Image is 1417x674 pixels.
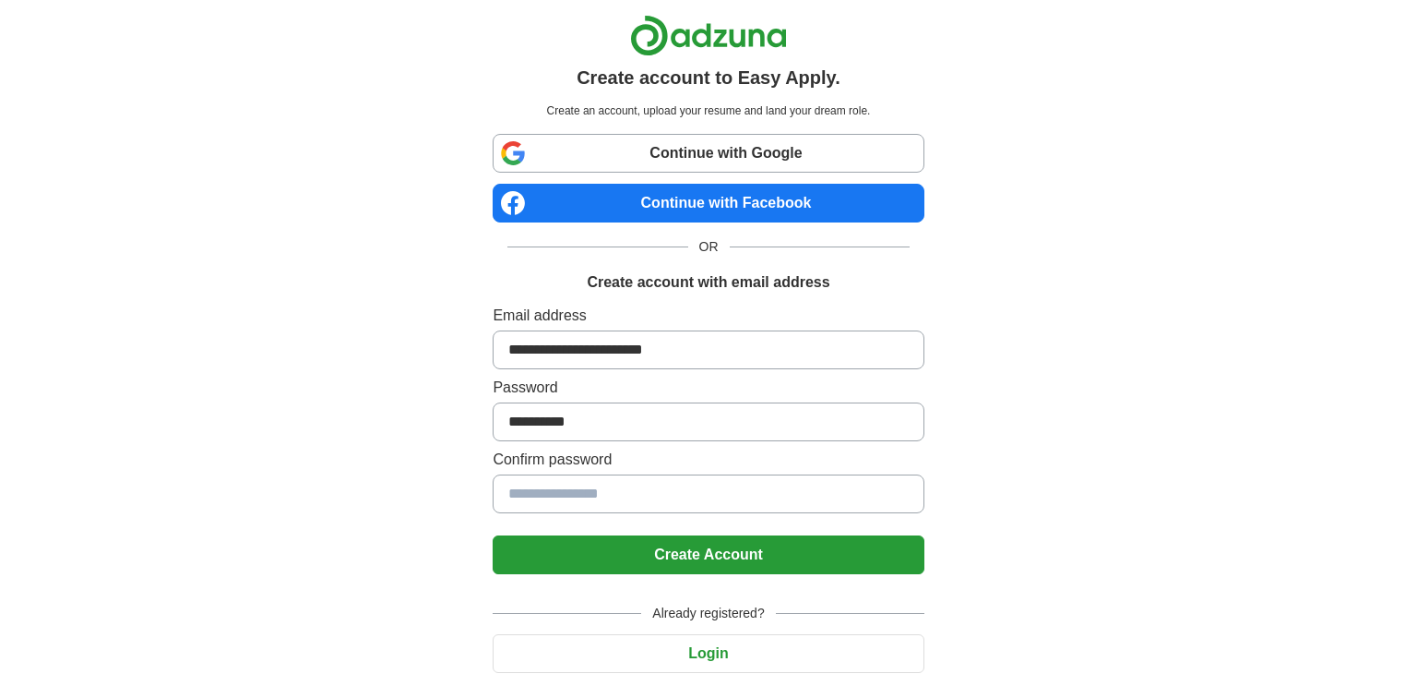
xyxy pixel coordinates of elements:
label: Confirm password [493,449,923,471]
button: Login [493,634,923,673]
button: Create Account [493,536,923,574]
span: OR [688,237,730,257]
a: Continue with Google [493,134,923,173]
h1: Create account to Easy Apply. [577,64,840,91]
span: Already registered? [641,604,775,623]
label: Password [493,377,923,399]
p: Create an account, upload your resume and land your dream role. [496,102,920,119]
a: Login [493,645,923,661]
h1: Create account with email address [587,271,829,294]
img: Adzuna logo [630,15,787,56]
label: Email address [493,305,923,327]
a: Continue with Facebook [493,184,923,223]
